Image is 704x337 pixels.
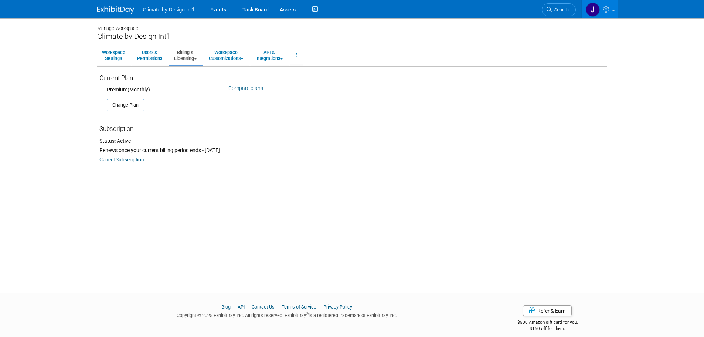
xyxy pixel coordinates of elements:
[542,3,576,16] a: Search
[99,137,605,145] div: Status: Active
[323,304,352,310] a: Privacy Policy
[97,6,134,14] img: ExhibitDay
[169,46,202,64] a: Billing &Licensing
[97,18,607,32] div: Manage Workspace
[228,85,263,91] a: Compare plans
[552,7,569,13] span: Search
[204,46,248,64] a: WorkspaceCustomizations
[132,46,167,64] a: Users &Permissions
[221,304,231,310] a: Blog
[99,121,605,134] div: Subscription
[107,86,218,93] div: Premium
[306,312,309,316] sup: ®
[238,304,245,310] a: API
[488,314,607,331] div: $500 Amazon gift card for you,
[251,46,288,64] a: API &Integrations
[107,99,144,111] button: Change Plan
[252,304,275,310] a: Contact Us
[143,7,194,13] span: Climate by Design Int'l
[232,304,237,310] span: |
[317,304,322,310] span: |
[246,304,251,310] span: |
[523,305,572,316] a: Refer & Earn
[99,155,144,164] a: Cancel Subscription
[282,304,316,310] a: Terms of Service
[97,46,130,64] a: WorkspaceSettings
[97,310,477,319] div: Copyright © 2025 ExhibitDay, Inc. All rights reserved. ExhibitDay is a registered trademark of Ex...
[586,3,600,17] img: JoAnna Quade
[127,87,150,92] span: (Monthly)
[488,326,607,332] div: $150 off for them.
[99,70,218,86] div: Current Plan
[99,146,605,154] div: Renews once your current billing period ends - [DATE]
[97,32,607,41] div: Climate by Design Int'l
[276,304,280,310] span: |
